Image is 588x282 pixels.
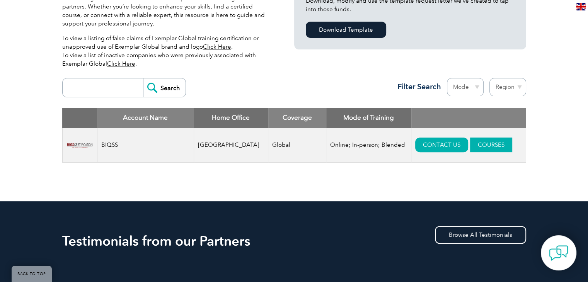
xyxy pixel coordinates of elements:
[203,43,231,50] a: Click Here
[415,138,468,152] a: CONTACT US
[393,82,441,92] h3: Filter Search
[470,138,512,152] a: COURSES
[268,108,326,128] th: Coverage: activate to sort column ascending
[62,235,526,247] h2: Testimonials from our Partners
[12,266,52,282] a: BACK TO TOP
[326,128,411,163] td: Online; In-person; Blended
[97,108,194,128] th: Account Name: activate to sort column descending
[194,128,268,163] td: [GEOGRAPHIC_DATA]
[143,78,186,97] input: Search
[549,243,568,263] img: contact-chat.png
[97,128,194,163] td: BIQSS
[435,226,526,244] a: Browse All Testimonials
[306,22,386,38] a: Download Template
[268,128,326,163] td: Global
[326,108,411,128] th: Mode of Training: activate to sort column ascending
[411,108,526,128] th: : activate to sort column ascending
[66,132,93,158] img: 13dcf6a5-49c1-ed11-b597-0022481565fd-logo.png
[576,3,586,10] img: en
[194,108,268,128] th: Home Office: activate to sort column ascending
[62,34,271,68] p: To view a listing of false claims of Exemplar Global training certification or unapproved use of ...
[107,60,135,67] a: Click Here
